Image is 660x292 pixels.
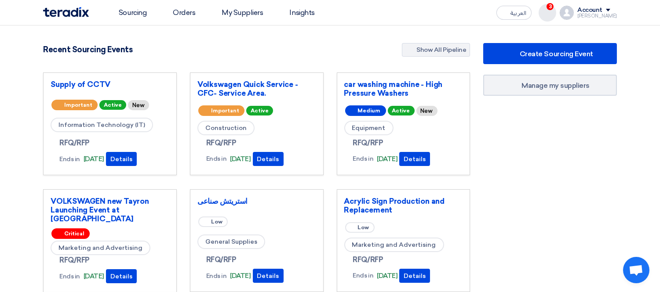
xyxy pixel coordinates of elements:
[197,197,316,205] a: استريتش صناعى
[344,80,463,97] a: car washing machine - High Pressure Washers
[128,100,149,110] div: New
[197,234,265,249] span: General Supplies
[246,106,273,115] span: Active
[353,255,383,265] span: RFQ/RFP
[153,3,202,22] a: Orders
[510,10,526,16] span: العربية
[84,154,104,164] span: [DATE]
[206,138,237,148] span: RFQ/RFP
[43,7,89,17] img: Teradix logo
[51,197,169,223] a: VOLKSWAGEN new Tayron Launching Event at [GEOGRAPHIC_DATA]
[206,154,227,163] span: Ends in
[230,271,251,281] span: [DATE]
[353,271,374,280] span: Ends in
[416,106,438,116] div: New
[211,219,222,225] span: Low
[206,271,227,281] span: Ends in
[99,3,153,22] a: Sourcing
[344,238,444,252] span: Marketing and Advertising
[211,108,239,114] span: Important
[253,269,284,283] button: Details
[623,257,649,283] div: Open chat
[206,255,237,265] span: RFQ/RFP
[344,121,394,135] span: Equipment
[353,138,383,148] span: RFQ/RFP
[59,138,90,148] span: RFQ/RFP
[399,152,430,166] button: Details
[51,241,150,255] span: Marketing and Advertising
[99,100,126,110] span: Active
[496,6,532,20] button: العربية
[59,155,80,164] span: Ends in
[520,50,593,58] span: Create Sourcing Event
[358,224,369,231] span: Low
[51,118,153,132] span: Information Technology (IT)
[270,3,322,22] a: Insights
[51,80,169,89] a: Supply of CCTV
[388,106,415,115] span: Active
[358,108,381,114] span: Medium
[84,271,104,281] span: [DATE]
[483,75,617,96] a: Manage my suppliers
[399,269,430,283] button: Details
[577,14,617,18] div: [PERSON_NAME]
[547,3,554,10] span: 3
[202,3,270,22] a: My Suppliers
[64,231,84,237] span: Critical
[197,80,316,97] a: Volkswagen Quick Service - CFC- Service Area.
[43,45,132,54] h4: Recent Sourcing Events
[106,269,137,283] button: Details
[377,154,397,164] span: [DATE]
[230,154,251,164] span: [DATE]
[106,152,137,166] button: Details
[402,43,470,57] a: Show All Pipeline
[577,7,602,14] div: Account
[197,121,255,135] span: Construction
[59,272,80,281] span: Ends in
[377,271,397,281] span: [DATE]
[64,102,92,108] span: Important
[59,255,90,266] span: RFQ/RFP
[560,6,574,20] img: profile_test.png
[253,152,284,166] button: Details
[344,197,463,214] a: Acrylic Sign Production and Replacement
[353,154,374,163] span: Ends in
